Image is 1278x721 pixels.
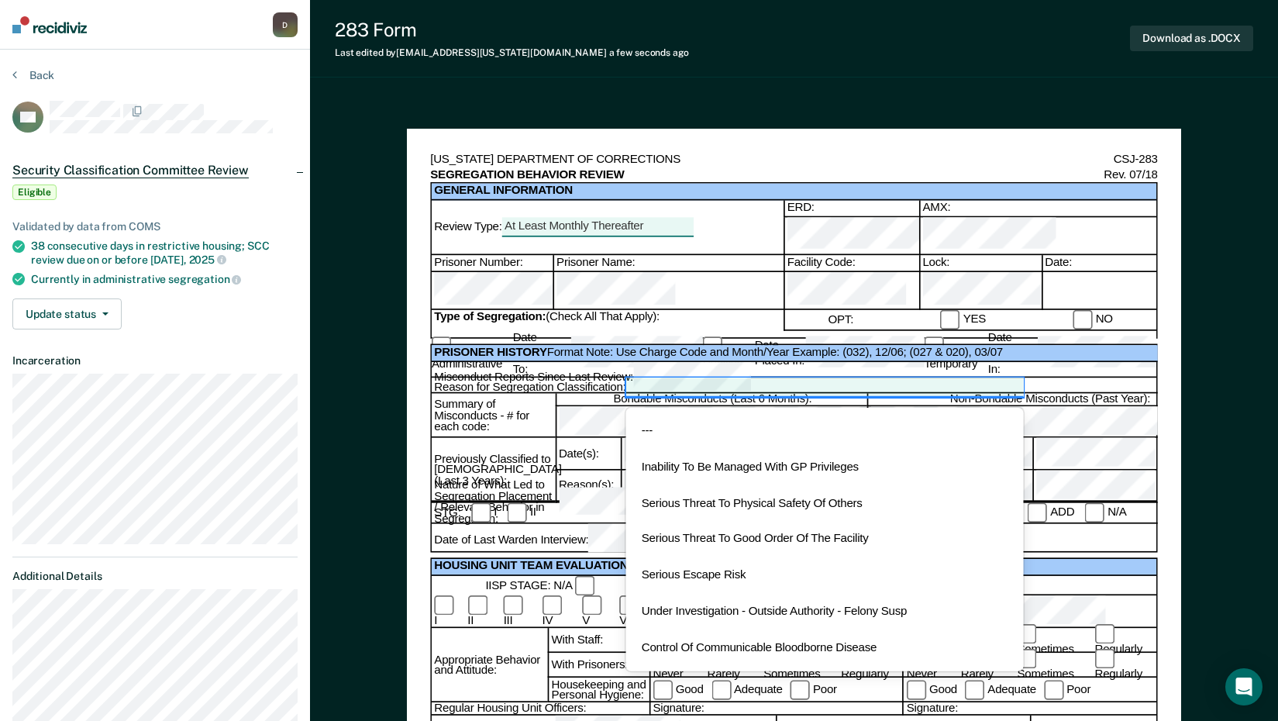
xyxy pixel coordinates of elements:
[432,310,784,331] div: (Check All That Apply):
[940,310,986,329] label: YES
[907,680,957,699] label: Good
[430,152,680,167] div: [US_STATE] DEPARTMENT OF CORRECTIONS
[653,680,672,699] input: Good
[12,354,298,367] dt: Incarceration
[434,362,1230,392] div: Misconduct Reports Since Last Review:
[432,331,703,377] div: Date Classified To:
[907,596,1156,626] div: (print name):
[1028,503,1047,523] input: ADD
[508,503,536,523] label: II
[1094,650,1156,681] label: Regularly
[1130,26,1253,51] button: Download as .DOCX
[31,272,298,286] div: Currently in administrative
[703,336,925,373] div: Date Placed In:
[1028,503,1074,523] label: ADD
[625,450,1022,486] div: Inability To Be Managed With GP Privileges
[924,336,943,356] input: Temporary
[12,185,57,200] span: Eligible
[582,596,609,627] label: V
[434,218,783,237] div: Review Type:
[784,272,919,310] div: Facility Code:
[434,596,456,627] label: I
[547,678,649,703] div: Housekeeping and Personal Hygiene:
[903,703,1156,716] div: Signature:
[434,310,546,323] b: Type of Segregation:
[965,680,984,699] input: Adequate
[12,298,122,329] button: Update status
[471,503,497,523] label: I
[432,346,1230,362] div: Format Note: Use Charge Code and Month/Year Example: (032), 12/06; (027 & 020), 03/07
[12,68,54,82] button: Back
[653,680,703,699] label: Good
[1017,624,1036,643] input: Sometimes
[784,256,919,272] div: Facility Code:
[1044,680,1063,699] input: Poor
[555,394,866,406] div: Bondable Misconducts (Last 6 Months):
[432,256,553,272] div: Prisoner Number:
[471,503,491,523] input: I
[508,503,527,523] input: II
[940,310,959,329] input: YES
[625,594,1022,630] div: Under Investigation - Outside Authority - Felony Susp
[434,505,460,521] div: STG:
[168,273,241,285] span: segregation
[1104,167,1157,183] div: Rev. 07/18
[432,394,555,438] div: Summary of Misconducts - # for each code:
[582,596,601,616] input: V
[12,570,298,583] dt: Additional Details
[434,560,628,573] b: HOUSING UNIT TEAM EVALUATION
[1073,310,1112,329] label: NO
[649,703,902,716] div: Signature:
[504,596,523,616] input: III
[504,596,532,627] label: III
[542,596,561,616] input: IV
[434,184,1156,199] b: GENERAL INFORMATION
[542,596,571,627] label: IV
[434,346,546,359] b: PRISONER HISTORY
[609,47,689,58] span: a few seconds ago
[1085,503,1104,523] input: N/A
[711,680,731,699] input: Adequate
[625,486,1022,523] div: Serious Threat To Physical Safety Of Others
[12,220,298,233] div: Validated by data from COMS
[1041,256,1156,272] div: Date:
[866,406,1230,438] div: Non-Bondable Misconducts (Past Year):
[1225,668,1262,705] div: Open Intercom Messenger
[430,167,624,183] b: SEGREGATION BEHAVIOR REVIEW
[555,406,866,438] div: Bondable Misconducts (Last 6 Months):
[553,272,784,310] div: Prisoner Name:
[432,336,451,356] input: Administrative
[625,630,1022,667] div: Control Of Communicable Bloodborne Disease
[784,201,919,217] div: ERD:
[1044,680,1090,699] label: Poor
[434,524,787,554] div: Date of Last Warden Interview:
[711,680,783,699] label: Adequate
[1094,624,1156,655] label: Regularly
[924,336,977,371] label: Temporary
[1085,503,1127,523] label: N/A
[432,703,649,716] div: Regular Housing Unit Officers:
[1094,650,1114,669] input: Regularly
[625,413,1022,450] div: ---
[828,312,853,328] div: OPT:
[505,219,691,235] div: At Least Monthly Thereafter
[1114,152,1158,167] div: CSJ-283
[547,653,649,678] div: With Prisoners:
[273,12,298,37] div: D
[335,19,689,41] div: 283 Form
[31,240,298,266] div: 38 consecutive days in restrictive housing; SCC review due on or before [DATE],
[555,438,620,470] div: Date(s):
[434,576,649,595] div: IISP STAGE: N/A
[555,471,620,502] div: Reason(s):
[1017,624,1087,655] label: Sometimes
[432,272,553,310] div: Prisoner Number:
[1017,650,1087,681] label: Sometimes
[1094,624,1114,643] input: Regularly
[625,558,1022,595] div: Serious Escape Risk
[784,217,919,255] div: ERD:
[1017,650,1036,669] input: Sometimes
[703,336,722,356] input: Punitive
[12,16,87,33] img: Recidiviz
[625,522,1022,558] div: Serious Threat To Good Order Of The Facility
[432,628,548,703] div: Appropriate Behavior and Attitude:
